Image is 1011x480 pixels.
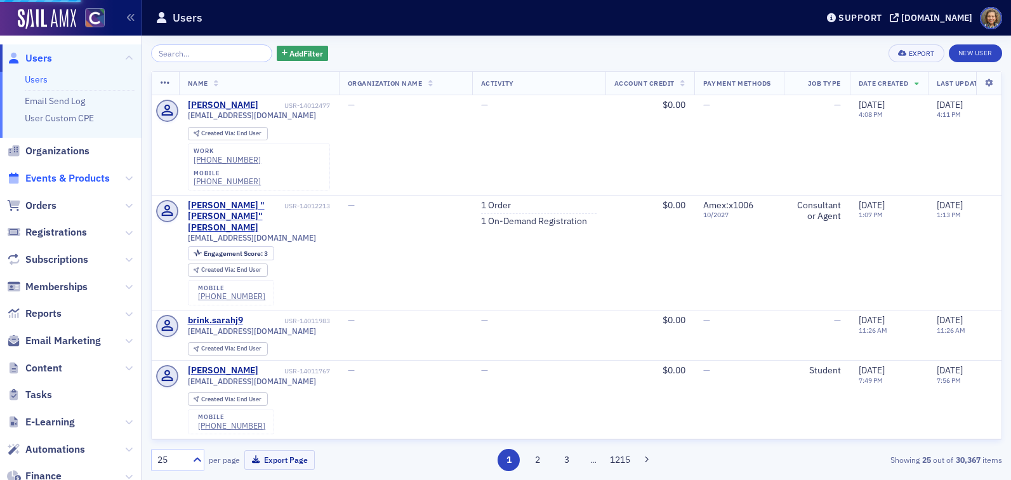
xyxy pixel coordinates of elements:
a: Orders [7,199,56,213]
img: SailAMX [18,9,76,29]
span: Created Via : [201,129,237,137]
span: Users [25,51,52,65]
span: — [834,314,841,326]
span: Reports [25,307,62,321]
a: E-Learning [7,415,75,429]
span: — [348,364,355,376]
div: Student [793,365,841,377]
span: Tasks [25,388,52,402]
button: AddFilter [277,46,329,62]
div: End User [201,345,261,352]
div: 3 [204,250,268,257]
a: brink.sarahj9 [188,315,243,326]
span: Job Type [808,79,841,88]
span: Profile [980,7,1002,29]
div: Showing out of items [727,454,1002,465]
button: 3 [555,449,578,471]
a: Events & Products [7,171,110,185]
span: [DATE] [859,364,885,376]
span: [DATE] [859,99,885,110]
button: Export Page [244,450,315,470]
a: Content [7,361,62,375]
span: — [481,99,488,110]
span: — [703,364,710,376]
a: New User [949,44,1002,62]
span: $0.00 [663,199,685,211]
span: Add Filter [289,48,323,59]
a: [PHONE_NUMBER] [198,421,265,430]
strong: 25 [920,454,933,465]
a: [PERSON_NAME] [188,100,258,111]
span: [DATE] [937,199,963,211]
span: Name [188,79,208,88]
time: 11:26 AM [859,326,887,335]
a: Reports [7,307,62,321]
a: 1 Order [481,200,511,211]
img: SailAMX [85,8,105,28]
h1: Users [173,10,202,25]
div: USR-14011983 [245,317,330,325]
time: 11:26 AM [937,326,965,335]
input: Search… [151,44,272,62]
div: Consultant or Agent [793,200,841,222]
span: [EMAIL_ADDRESS][DOMAIN_NAME] [188,233,316,243]
button: 2 [527,449,549,471]
div: mobile [194,170,261,177]
span: [DATE] [937,364,963,376]
button: 1 [498,449,520,471]
a: [PHONE_NUMBER] [194,155,261,164]
strong: 30,367 [953,454,982,465]
a: Users [7,51,52,65]
span: Content [25,361,62,375]
span: [DATE] [937,314,963,326]
div: Export [909,50,935,57]
a: [PERSON_NAME] "[PERSON_NAME]" [PERSON_NAME] [188,200,282,234]
time: 1:07 PM [859,210,883,219]
span: [DATE] [937,99,963,110]
div: USR-14012477 [260,102,330,110]
div: End User [201,130,261,137]
span: Email Marketing [25,334,101,348]
a: User Custom CPE [25,112,94,124]
span: Organizations [25,144,89,158]
span: — [834,99,841,110]
time: 4:11 PM [937,110,961,119]
button: [DOMAIN_NAME] [890,13,977,22]
a: Memberships [7,280,88,294]
div: Created Via: End User [188,392,268,406]
span: Created Via : [201,344,237,352]
span: — [703,99,710,110]
div: USR-14012213 [284,202,330,210]
span: Subscriptions [25,253,88,267]
span: E-Learning [25,415,75,429]
a: [PERSON_NAME] [188,365,258,377]
div: End User [201,396,261,403]
a: Registrations [7,225,87,239]
a: Email Marketing [7,334,101,348]
span: [DATE] [859,314,885,326]
label: per page [209,454,240,465]
a: Email Send Log [25,95,85,107]
div: 25 [157,453,185,467]
span: Automations [25,443,85,457]
span: Payment Methods [703,79,771,88]
div: mobile [198,413,265,421]
span: — [703,314,710,326]
button: Export [889,44,944,62]
span: $0.00 [663,364,685,376]
span: — [481,314,488,326]
a: Subscriptions [7,253,88,267]
time: 7:49 PM [859,376,883,385]
a: Organizations [7,144,89,158]
span: Engagement Score : [204,249,264,258]
span: Organization Name [348,79,423,88]
div: [DOMAIN_NAME] [901,12,972,23]
div: Created Via: End User [188,342,268,356]
span: 10 / 2027 [703,211,775,219]
a: [PHONE_NUMBER] [194,177,261,186]
span: $0.00 [663,99,685,110]
button: 1215 [609,449,631,471]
